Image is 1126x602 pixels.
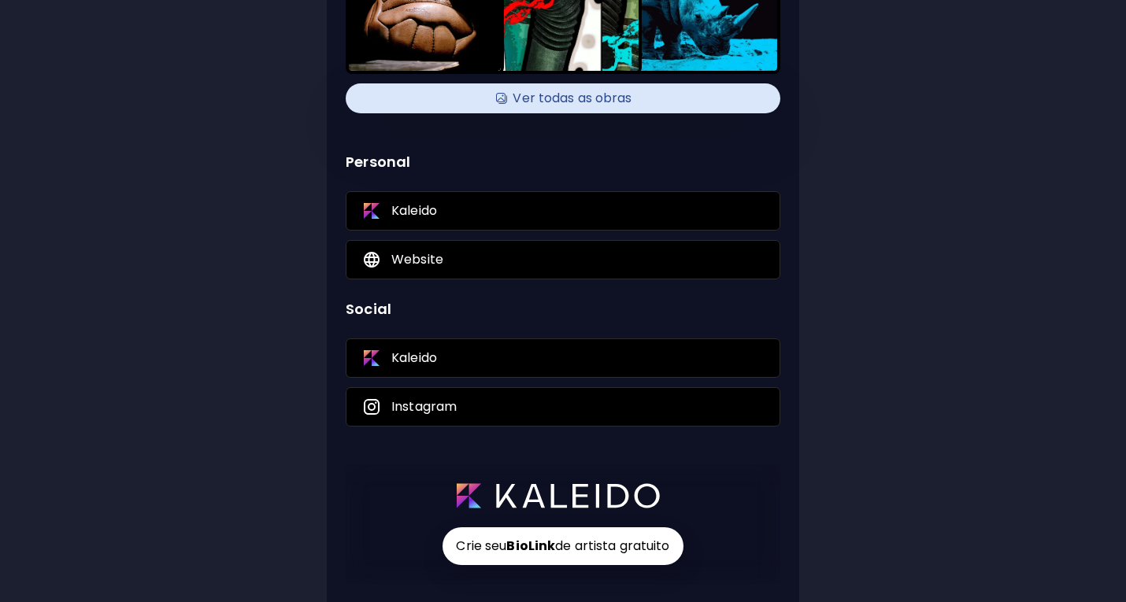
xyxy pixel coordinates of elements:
div: AvailableVer todas as obras [346,83,780,113]
p: Kaleido [391,202,437,220]
a: logo [457,483,669,508]
img: Kaleido [362,201,381,220]
h6: Crie seu de artista gratuito [443,527,683,565]
img: Available [494,87,509,110]
p: Social [346,298,780,319]
h4: Ver todas as obras [355,87,771,110]
p: Kaleido [391,349,437,367]
img: logo [457,483,660,508]
p: Instagram [391,398,457,415]
img: Kaleido [362,349,381,367]
p: Personal [346,151,780,172]
p: Website [391,251,443,268]
strong: BioLink [506,537,555,555]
